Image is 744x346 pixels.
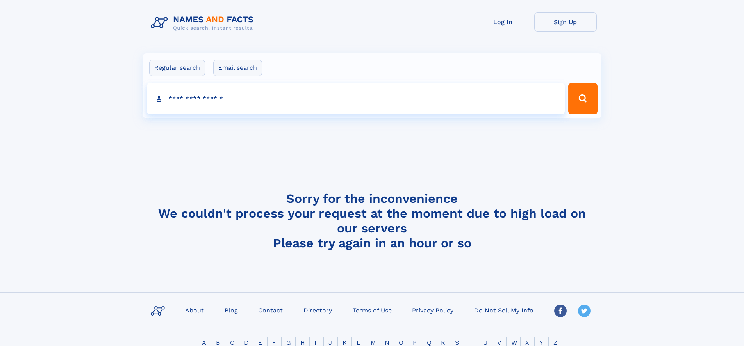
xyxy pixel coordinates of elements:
label: Regular search [149,60,205,76]
a: Terms of Use [350,304,395,316]
a: Log In [472,12,534,32]
img: Logo Names and Facts [148,12,260,34]
a: Sign Up [534,12,597,32]
a: Do Not Sell My Info [471,304,537,316]
a: About [182,304,207,316]
a: Contact [255,304,286,316]
button: Search Button [568,83,597,114]
a: Directory [300,304,335,316]
a: Blog [221,304,241,316]
img: Facebook [554,305,567,317]
a: Privacy Policy [409,304,457,316]
h4: Sorry for the inconvenience We couldn't process your request at the moment due to high load on ou... [148,191,597,250]
input: search input [147,83,565,114]
img: Twitter [578,305,591,317]
label: Email search [213,60,262,76]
